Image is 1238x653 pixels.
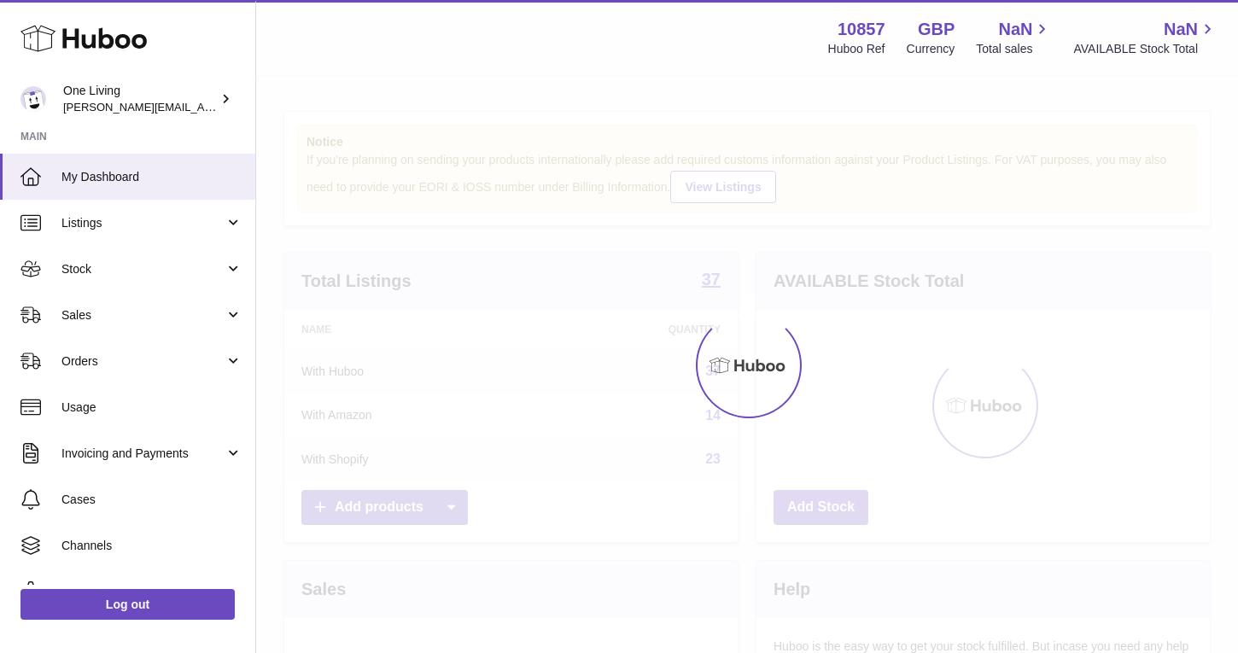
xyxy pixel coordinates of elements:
span: Stock [61,261,225,277]
span: My Dashboard [61,169,242,185]
span: Usage [61,399,242,416]
div: Currency [907,41,955,57]
span: Sales [61,307,225,324]
div: One Living [63,83,217,115]
a: NaN AVAILABLE Stock Total [1073,18,1218,57]
span: NaN [998,18,1032,41]
strong: 10857 [838,18,885,41]
span: Orders [61,353,225,370]
span: Invoicing and Payments [61,446,225,462]
div: Huboo Ref [828,41,885,57]
span: Channels [61,538,242,554]
span: Total sales [976,41,1052,57]
a: Log out [20,589,235,620]
img: Jessica@oneliving.com [20,86,46,112]
strong: GBP [918,18,955,41]
span: Cases [61,492,242,508]
span: AVAILABLE Stock Total [1073,41,1218,57]
a: NaN Total sales [976,18,1052,57]
span: [PERSON_NAME][EMAIL_ADDRESS][DOMAIN_NAME] [63,100,342,114]
span: Listings [61,215,225,231]
span: NaN [1164,18,1198,41]
span: Settings [61,584,242,600]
